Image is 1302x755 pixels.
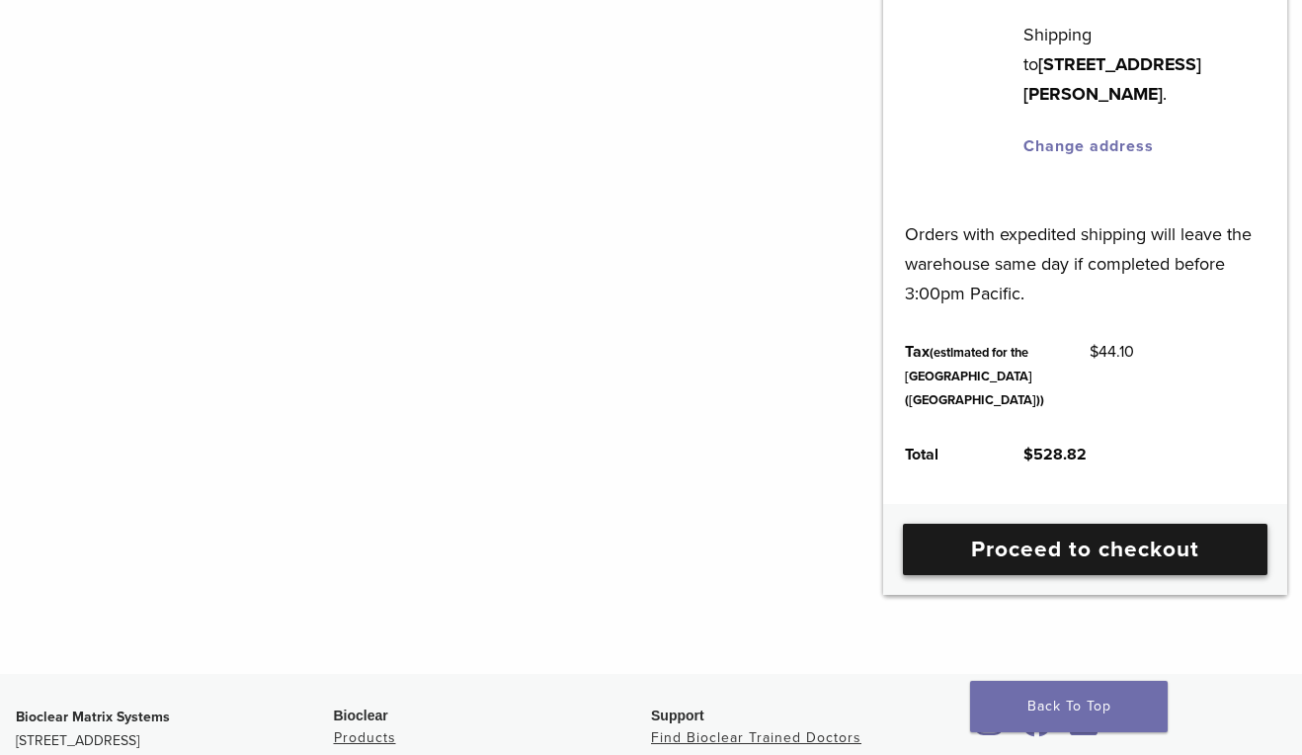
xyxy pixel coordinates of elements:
span: $ [1090,342,1099,362]
a: Change address [1023,136,1154,156]
a: Bioclear [969,718,1011,738]
p: Shipping to . [1023,20,1264,109]
bdi: 528.82 [1023,445,1087,464]
a: Proceed to checkout [903,524,1267,575]
span: Support [651,708,704,723]
span: Bioclear [334,708,388,723]
a: Products [334,729,396,746]
strong: [STREET_ADDRESS][PERSON_NAME] [1023,53,1201,105]
th: Total [883,427,1002,482]
a: Find Bioclear Trained Doctors [651,729,861,746]
p: Orders with expedited shipping will leave the warehouse same day if completed before 3:00pm Pacific. [905,190,1264,308]
a: Back To Top [970,681,1168,732]
th: Tax [883,324,1067,427]
bdi: 44.10 [1090,342,1134,362]
span: $ [1023,445,1033,464]
small: (estimated for the [GEOGRAPHIC_DATA] ([GEOGRAPHIC_DATA])) [905,345,1044,408]
strong: Bioclear Matrix Systems [16,709,170,725]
